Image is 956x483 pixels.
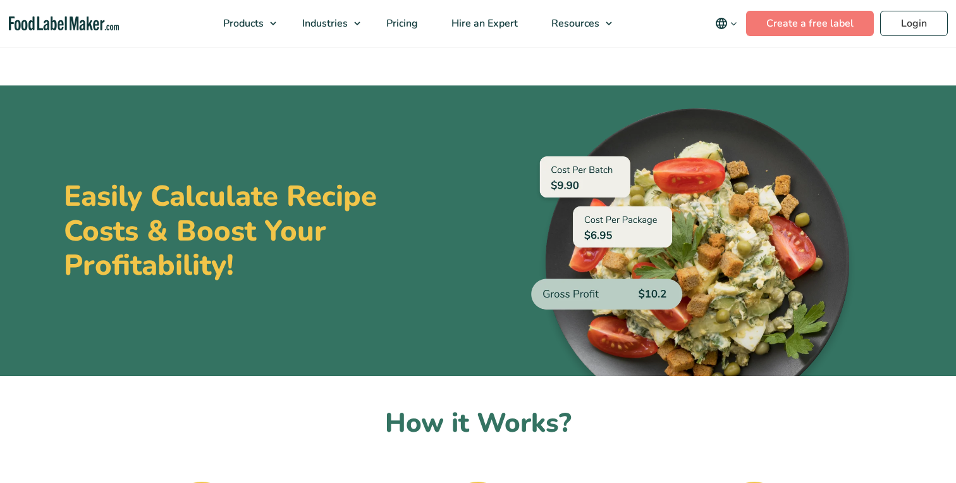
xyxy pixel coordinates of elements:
span: Resources [548,16,601,30]
span: Hire an Expert [448,16,519,30]
span: Pricing [383,16,419,30]
h2: How it Works? [64,406,892,441]
span: Industries [298,16,349,30]
a: Login [880,11,948,36]
span: Products [219,16,265,30]
a: Create a free label [746,11,874,36]
h1: Easily Calculate Recipe Costs & Boost Your Profitability! [64,179,405,282]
